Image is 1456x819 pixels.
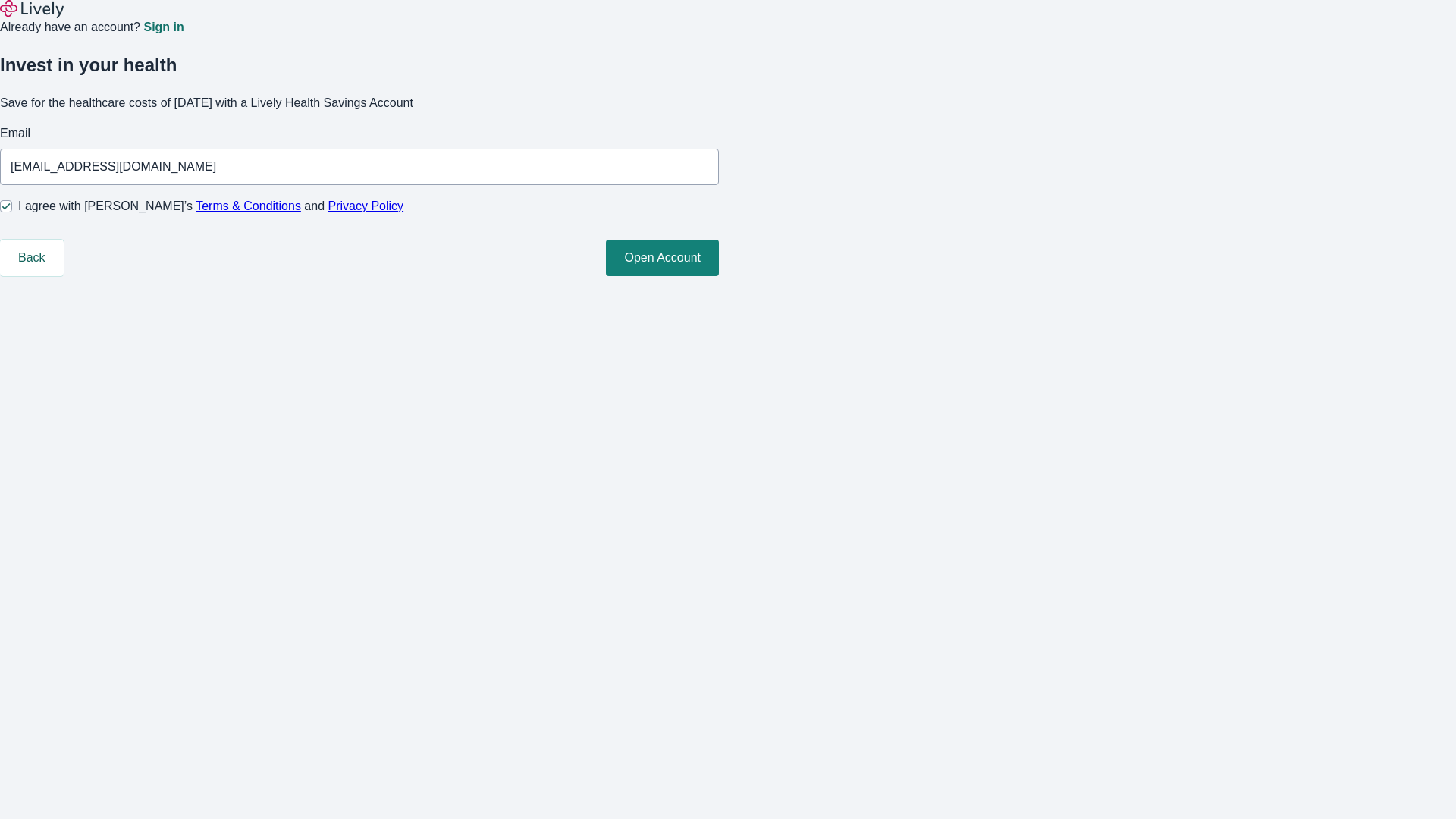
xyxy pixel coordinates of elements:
a: Privacy Policy [328,199,404,212]
a: Sign in [143,21,184,33]
span: I agree with [PERSON_NAME]’s and [18,197,403,215]
button: Open Account [606,240,719,276]
a: Terms & Conditions [196,199,301,212]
